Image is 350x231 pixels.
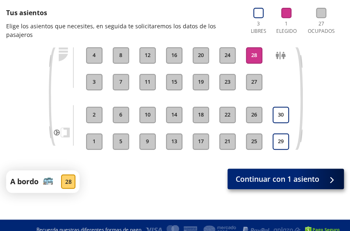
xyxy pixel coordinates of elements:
[86,47,102,64] button: 4
[219,74,236,90] button: 23
[193,74,209,90] button: 19
[6,22,241,39] p: Elige los asientos que necesites, en seguida te solicitaremos los datos de los pasajeros
[249,20,268,35] p: 3 Libres
[139,107,156,123] button: 10
[139,74,156,90] button: 11
[193,133,209,150] button: 17
[166,107,182,123] button: 14
[246,107,262,123] button: 26
[6,8,241,18] p: Tus asientos
[274,20,298,35] p: 1 Elegido
[166,74,182,90] button: 15
[227,169,344,189] button: Continuar con 1 asiento
[86,107,102,123] button: 2
[193,47,209,64] button: 20
[86,74,102,90] button: 3
[113,74,129,90] button: 7
[246,133,262,150] button: 25
[236,174,319,185] span: Continuar con 1 asiento
[219,47,236,64] button: 24
[86,133,102,150] button: 1
[273,133,289,150] button: 29
[139,47,156,64] button: 12
[219,133,236,150] button: 21
[219,107,236,123] button: 22
[139,133,156,150] button: 9
[113,107,129,123] button: 6
[193,107,209,123] button: 18
[113,47,129,64] button: 8
[10,176,39,187] p: A bordo
[166,47,182,64] button: 16
[113,133,129,150] button: 5
[273,107,289,123] button: 30
[305,20,338,35] p: 27 Ocupados
[61,174,75,189] div: 28
[246,47,262,64] button: 28
[166,133,182,150] button: 13
[246,74,262,90] button: 27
